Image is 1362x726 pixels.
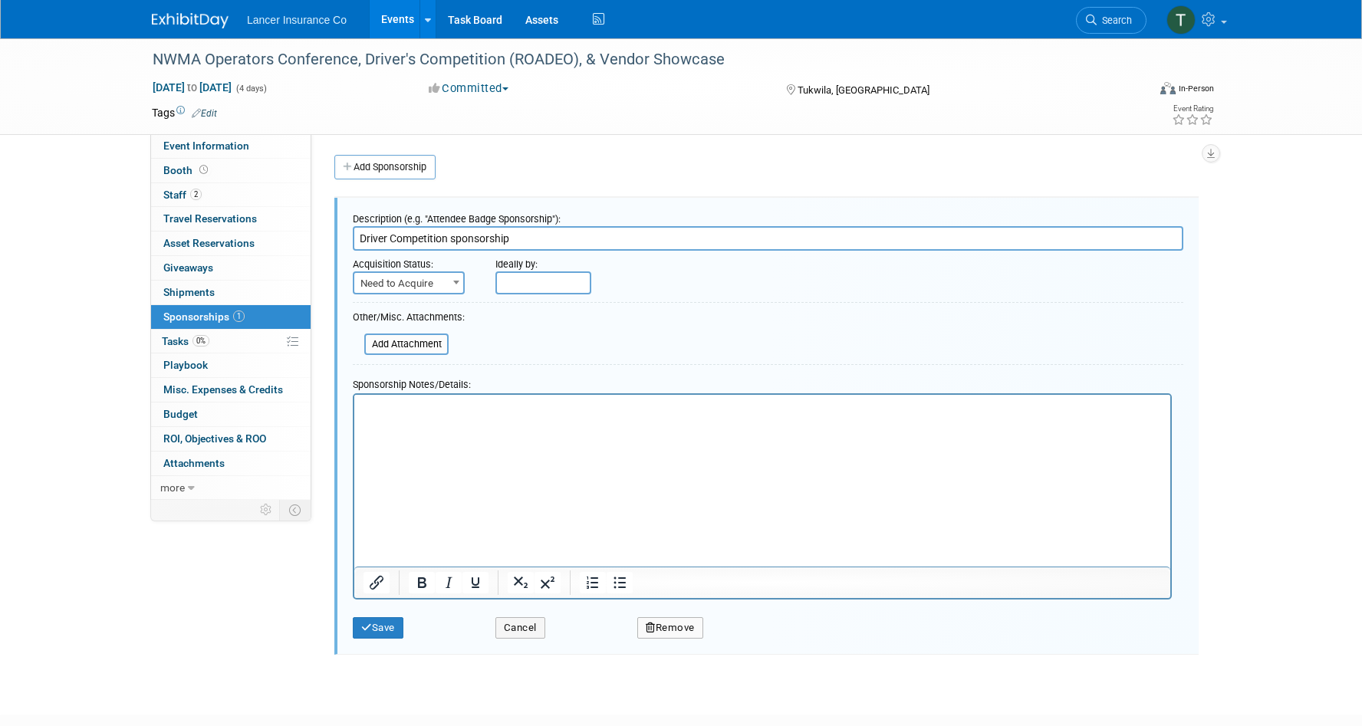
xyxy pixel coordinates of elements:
span: Asset Reservations [163,237,255,249]
span: Budget [163,408,198,420]
span: Staff [163,189,202,201]
button: Save [353,617,403,639]
a: Add Sponsorship [334,155,436,179]
span: Travel Reservations [163,212,257,225]
div: Description (e.g. "Attendee Badge Sponsorship"): [353,205,1183,226]
button: Bullet list [607,572,633,593]
a: Event Information [151,134,311,158]
span: Lancer Insurance Co [247,14,347,26]
span: Shipments [163,286,215,298]
div: NWMA Operators Conference, Driver's Competition (ROADEO), & Vendor Showcase [147,46,1123,74]
img: Terrence Forrest [1166,5,1196,34]
span: 1 [233,310,245,322]
a: Tasks0% [151,330,311,353]
span: [DATE] [DATE] [152,80,232,94]
span: (4 days) [235,84,267,94]
a: Playbook [151,353,311,377]
span: Misc. Expenses & Credits [163,383,283,396]
div: Ideally by: [495,251,1113,271]
a: Budget [151,402,311,426]
button: Committed [423,80,515,97]
button: Subscript [508,572,534,593]
a: Edit [192,108,217,119]
span: Tukwila, [GEOGRAPHIC_DATA] [798,84,929,96]
button: Superscript [535,572,561,593]
div: Acquisition Status: [353,251,472,271]
a: Sponsorships1 [151,305,311,329]
span: Tasks [162,335,209,347]
a: ROI, Objectives & ROO [151,427,311,451]
img: ExhibitDay [152,13,229,28]
a: Attachments [151,452,311,475]
a: Booth [151,159,311,182]
span: Need to Acquire [354,273,463,294]
td: Personalize Event Tab Strip [253,500,280,520]
span: Booth not reserved yet [196,164,211,176]
a: Asset Reservations [151,232,311,255]
button: Numbered list [580,572,606,593]
span: Event Information [163,140,249,152]
button: Underline [462,572,489,593]
span: Giveaways [163,261,213,274]
button: Remove [637,617,703,639]
span: Search [1097,15,1132,26]
button: Insert/edit link [364,572,390,593]
span: Need to Acquire [353,271,465,294]
span: 0% [192,335,209,347]
span: Attachments [163,457,225,469]
td: Tags [152,105,217,120]
div: Event Format [1056,80,1214,103]
span: Booth [163,164,211,176]
button: Italic [436,572,462,593]
a: Travel Reservations [151,207,311,231]
div: Event Rating [1172,105,1213,113]
div: Sponsorship Notes/Details: [353,371,1172,393]
img: Format-Inperson.png [1160,82,1176,94]
span: Playbook [163,359,208,371]
a: Shipments [151,281,311,304]
a: Search [1076,7,1147,34]
span: Sponsorships [163,310,245,323]
div: In-Person [1178,83,1214,94]
div: Other/Misc. Attachments: [353,310,465,328]
td: Toggle Event Tabs [280,500,311,520]
span: to [185,81,199,94]
iframe: Rich Text Area [354,395,1170,567]
span: ROI, Objectives & ROO [163,432,266,445]
a: Misc. Expenses & Credits [151,378,311,402]
a: more [151,476,311,500]
span: more [160,481,185,494]
button: Bold [409,572,435,593]
a: Giveaways [151,256,311,280]
a: Staff2 [151,183,311,207]
span: 2 [190,189,202,200]
button: Cancel [495,617,545,639]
